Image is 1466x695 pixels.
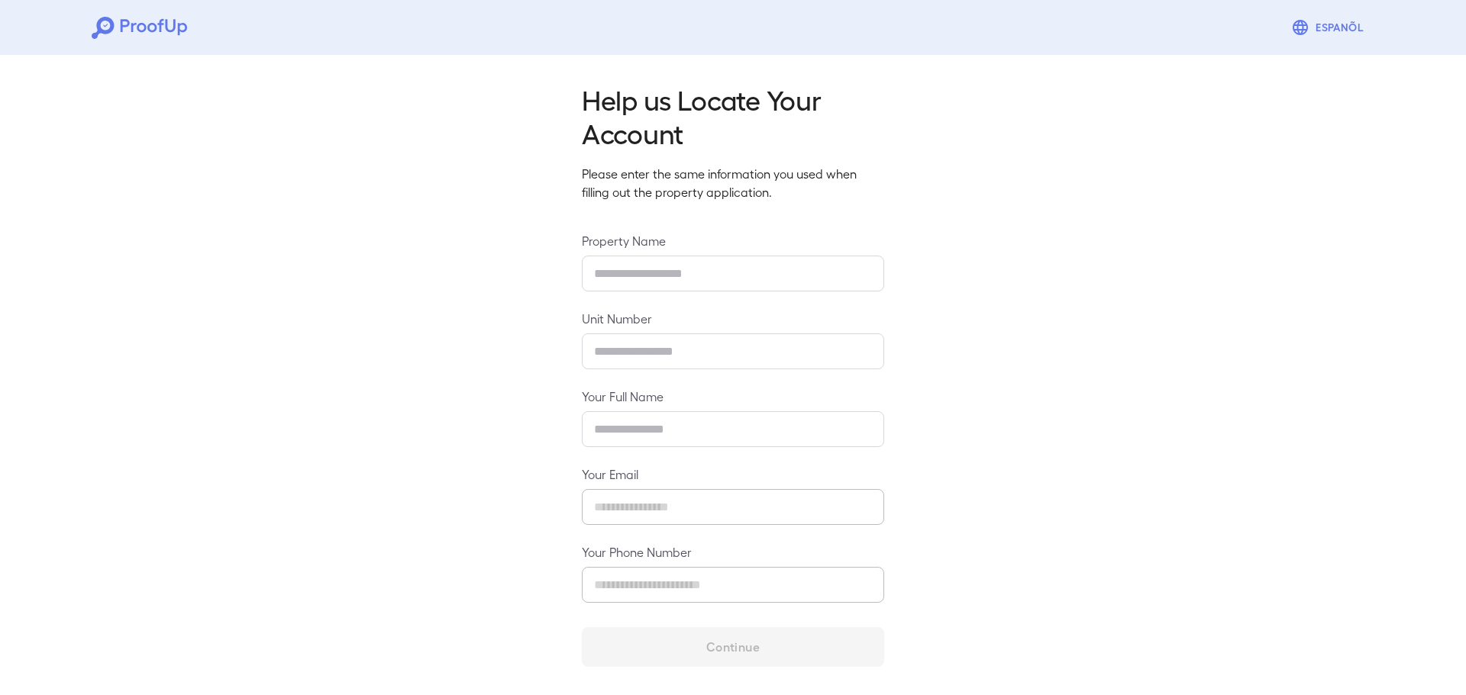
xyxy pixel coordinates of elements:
[1285,12,1374,43] button: Espanõl
[582,82,884,150] h2: Help us Locate Your Account
[582,543,884,561] label: Your Phone Number
[582,165,884,201] p: Please enter the same information you used when filling out the property application.
[582,465,884,483] label: Your Email
[582,310,884,327] label: Unit Number
[582,232,884,249] label: Property Name
[582,388,884,405] label: Your Full Name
